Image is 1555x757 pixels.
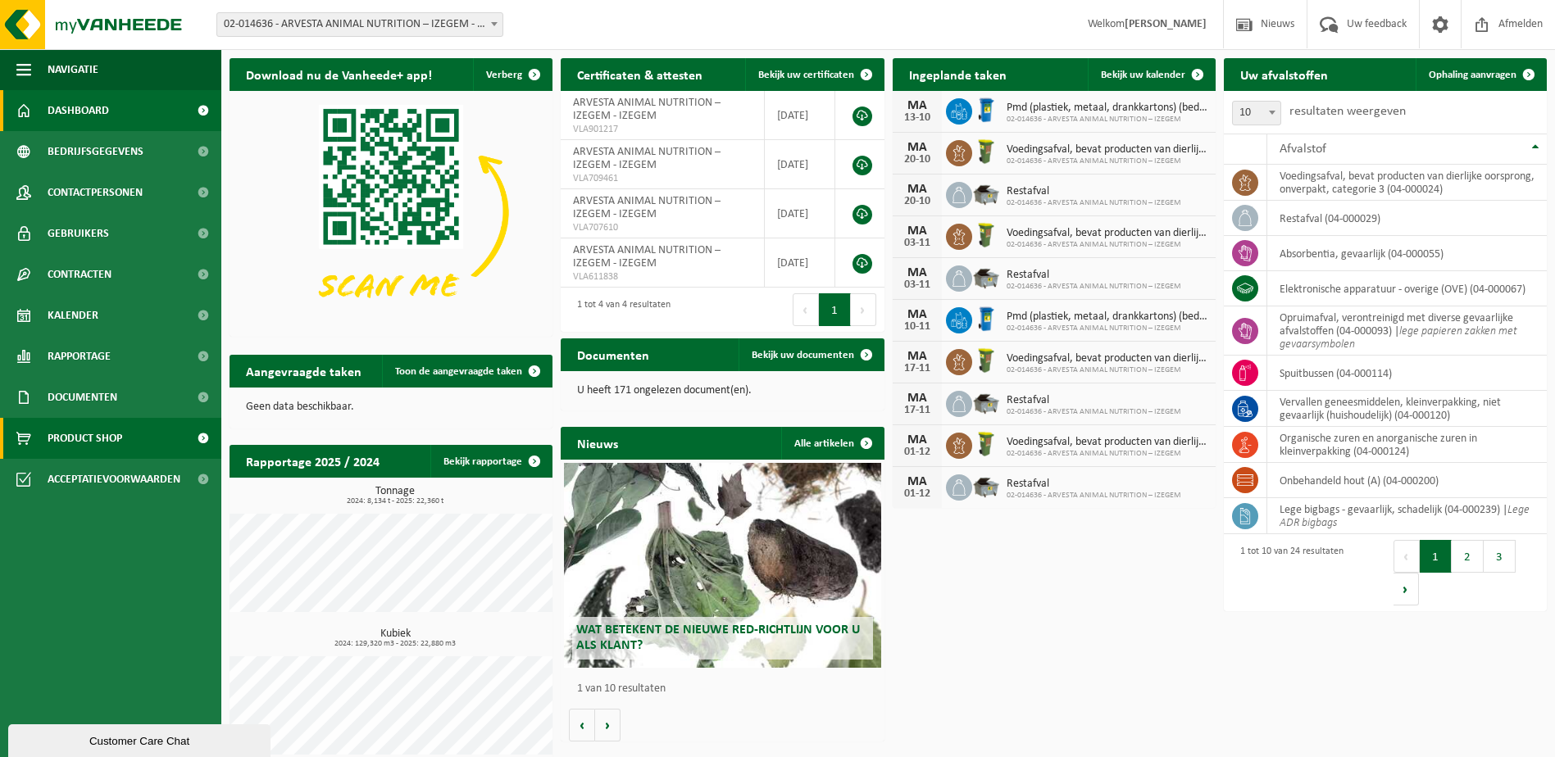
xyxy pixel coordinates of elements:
span: 2024: 8,134 t - 2025: 22,360 t [238,497,552,505]
td: vervallen geneesmiddelen, kleinverpakking, niet gevaarlijk (huishoudelijk) (04-000120) [1267,391,1547,427]
span: Dashboard [48,90,109,131]
img: WB-0060-HPE-GN-50 [972,430,1000,458]
span: Contracten [48,254,111,295]
span: Bekijk uw documenten [752,350,854,360]
h2: Aangevraagde taken [230,355,378,387]
span: Product Shop [48,418,122,459]
span: Gebruikers [48,213,109,254]
button: Volgende [595,709,621,741]
div: MA [901,183,934,196]
div: 10-11 [901,321,934,333]
span: Toon de aangevraagde taken [395,366,522,377]
span: Restafval [1007,478,1181,491]
button: Next [851,293,876,326]
td: absorbentia, gevaarlijk (04-000055) [1267,236,1547,271]
td: restafval (04-000029) [1267,201,1547,236]
td: lege bigbags - gevaarlijk, schadelijk (04-000239) | [1267,498,1547,534]
span: 02-014636 - ARVESTA ANIMAL NUTRITION – IZEGEM [1007,282,1181,292]
button: Next [1394,573,1419,605]
span: Pmd (plastiek, metaal, drankkartons) (bedrijven) [1007,102,1207,115]
span: VLA707610 [573,221,751,234]
span: ARVESTA ANIMAL NUTRITION – IZEGEM - IZEGEM [573,195,721,220]
span: 10 [1233,102,1280,125]
span: 2024: 129,320 m3 - 2025: 22,880 m3 [238,640,552,648]
div: 20-10 [901,196,934,207]
strong: [PERSON_NAME] [1125,18,1207,30]
label: resultaten weergeven [1289,105,1406,118]
h2: Download nu de Vanheede+ app! [230,58,448,90]
img: WB-0240-HPE-BE-01 [972,96,1000,124]
div: MA [901,99,934,112]
img: WB-5000-GAL-GY-01 [972,388,1000,416]
span: Wat betekent de nieuwe RED-richtlijn voor u als klant? [576,623,860,652]
span: Pmd (plastiek, metaal, drankkartons) (bedrijven) [1007,311,1207,324]
div: 1 tot 10 van 24 resultaten [1232,538,1344,607]
button: Previous [1394,540,1420,573]
span: 02-014636 - ARVESTA ANIMAL NUTRITION – IZEGEM [1007,491,1181,501]
span: Kalender [48,295,98,336]
iframe: chat widget [8,721,274,757]
div: MA [901,308,934,321]
a: Ophaling aanvragen [1416,58,1545,91]
span: Bekijk uw kalender [1101,70,1185,80]
button: 1 [1420,540,1452,573]
div: 01-12 [901,446,934,458]
h2: Rapportage 2025 / 2024 [230,445,396,477]
h2: Ingeplande taken [893,58,1023,90]
span: VLA709461 [573,172,751,185]
span: 02-014636 - ARVESTA ANIMAL NUTRITION – IZEGEM [1007,198,1181,208]
td: [DATE] [765,140,836,189]
h3: Tonnage [238,486,552,505]
td: [DATE] [765,189,836,238]
div: 03-11 [901,238,934,249]
img: WB-5000-GAL-GY-01 [972,179,1000,207]
h2: Uw afvalstoffen [1224,58,1344,90]
span: Voedingsafval, bevat producten van dierlijke oorsprong, onverpakt, categorie 3 [1007,352,1207,365]
div: MA [901,224,934,238]
td: onbehandeld hout (A) (04-000200) [1267,463,1547,498]
img: WB-0060-HPE-GN-50 [972,221,1000,249]
span: 10 [1232,101,1281,125]
div: 01-12 [901,488,934,500]
button: 2 [1452,540,1484,573]
td: spuitbussen (04-000114) [1267,356,1547,391]
span: ARVESTA ANIMAL NUTRITION – IZEGEM - IZEGEM [573,146,721,171]
h2: Certificaten & attesten [561,58,719,90]
td: voedingsafval, bevat producten van dierlijke oorsprong, onverpakt, categorie 3 (04-000024) [1267,165,1547,201]
span: 02-014636 - ARVESTA ANIMAL NUTRITION – IZEGEM - IZEGEM [217,13,502,36]
div: MA [901,266,934,279]
span: Voedingsafval, bevat producten van dierlijke oorsprong, onverpakt, categorie 3 [1007,143,1207,156]
div: MA [901,433,934,446]
p: U heeft 171 ongelezen document(en). [577,385,867,397]
span: 02-014636 - ARVESTA ANIMAL NUTRITION – IZEGEM [1007,449,1207,459]
i: Lege ADR bigbags [1280,504,1530,529]
span: 02-014636 - ARVESTA ANIMAL NUTRITION – IZEGEM [1007,365,1207,375]
div: MA [901,141,934,154]
button: 1 [819,293,851,326]
button: Vorige [569,709,595,741]
img: WB-0240-HPE-BE-01 [972,305,1000,333]
span: Restafval [1007,269,1181,282]
td: elektronische apparatuur - overige (OVE) (04-000067) [1267,271,1547,306]
a: Wat betekent de nieuwe RED-richtlijn voor u als klant? [564,463,880,668]
div: MA [901,350,934,363]
span: Restafval [1007,185,1181,198]
span: Contactpersonen [48,172,143,213]
img: WB-5000-GAL-GY-01 [972,472,1000,500]
span: ARVESTA ANIMAL NUTRITION – IZEGEM - IZEGEM [573,244,721,270]
span: Rapportage [48,336,111,377]
span: Afvalstof [1280,143,1326,156]
td: opruimafval, verontreinigd met diverse gevaarlijke afvalstoffen (04-000093) | [1267,306,1547,356]
a: Bekijk uw certificaten [745,58,883,91]
i: lege papieren zakken met gevaarsymbolen [1280,325,1517,351]
td: organische zuren en anorganische zuren in kleinverpakking (04-000124) [1267,427,1547,463]
span: Voedingsafval, bevat producten van dierlijke oorsprong, onverpakt, categorie 3 [1007,436,1207,449]
span: 02-014636 - ARVESTA ANIMAL NUTRITION – IZEGEM [1007,156,1207,166]
a: Toon de aangevraagde taken [382,355,551,388]
span: VLA901217 [573,123,751,136]
img: WB-0060-HPE-GN-50 [972,138,1000,165]
span: 02-014636 - ARVESTA ANIMAL NUTRITION – IZEGEM [1007,407,1181,417]
button: Previous [793,293,819,326]
img: WB-0060-HPE-GN-50 [972,347,1000,374]
div: 1 tot 4 van 4 resultaten [569,292,671,328]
